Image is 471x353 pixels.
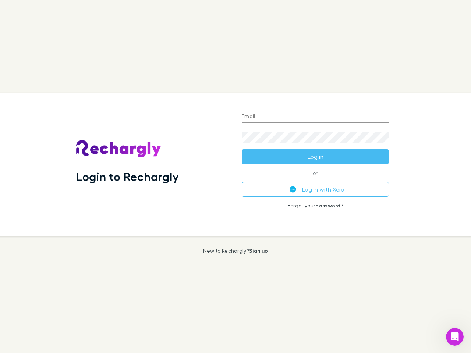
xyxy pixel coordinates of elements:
p: Forgot your ? [242,203,389,208]
img: Xero's logo [290,186,296,193]
p: New to Rechargly? [203,248,268,254]
iframe: Intercom live chat [446,328,464,346]
h1: Login to Rechargly [76,170,179,183]
button: Log in with Xero [242,182,389,197]
button: Log in [242,149,389,164]
img: Rechargly's Logo [76,140,162,158]
a: Sign up [249,247,268,254]
a: password [315,202,340,208]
